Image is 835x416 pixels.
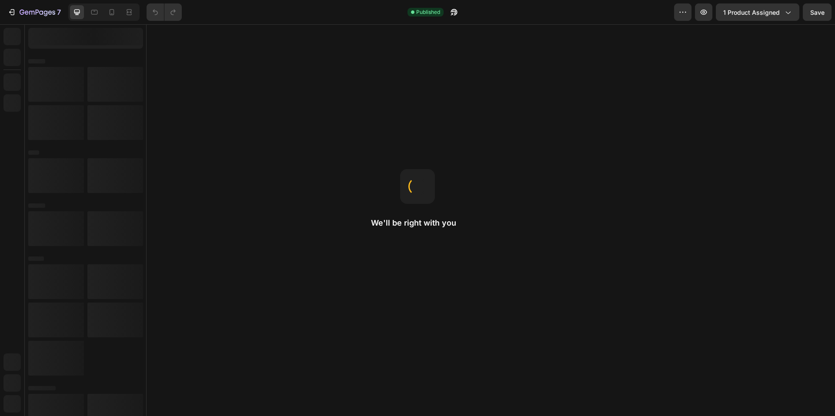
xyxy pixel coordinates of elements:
span: Save [810,9,825,16]
span: Published [416,8,440,16]
button: 7 [3,3,65,21]
div: Undo/Redo [147,3,182,21]
button: 1 product assigned [716,3,799,21]
span: 1 product assigned [723,8,780,17]
button: Save [803,3,832,21]
p: 7 [57,7,61,17]
h2: We'll be right with you [371,218,464,228]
